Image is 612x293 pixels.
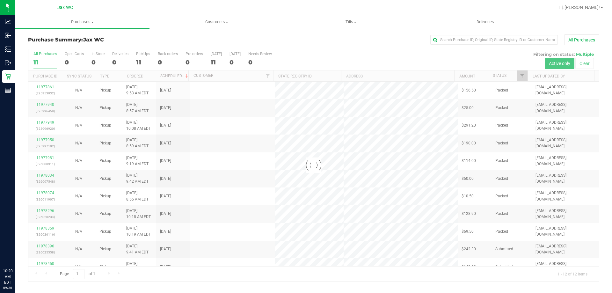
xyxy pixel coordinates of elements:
inline-svg: Inventory [5,46,11,52]
a: Purchases [15,15,149,29]
span: Jax WC [57,5,73,10]
inline-svg: Reports [5,87,11,93]
a: Tills [284,15,418,29]
span: Purchases [15,19,149,25]
iframe: Resource center [6,242,25,261]
button: All Purchases [564,34,599,45]
inline-svg: Inbound [5,32,11,39]
a: Customers [149,15,284,29]
span: Tills [284,19,418,25]
span: Jax WC [83,37,104,43]
span: Customers [150,19,283,25]
input: Search Purchase ID, Original ID, State Registry ID or Customer Name... [430,35,558,45]
span: Hi, [PERSON_NAME]! [558,5,600,10]
inline-svg: Retail [5,73,11,80]
h3: Purchase Summary: [28,37,218,43]
p: 09/20 [3,285,12,290]
span: Deliveries [468,19,503,25]
a: Deliveries [418,15,552,29]
p: 10:20 AM EDT [3,268,12,285]
inline-svg: Analytics [5,18,11,25]
inline-svg: Outbound [5,60,11,66]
